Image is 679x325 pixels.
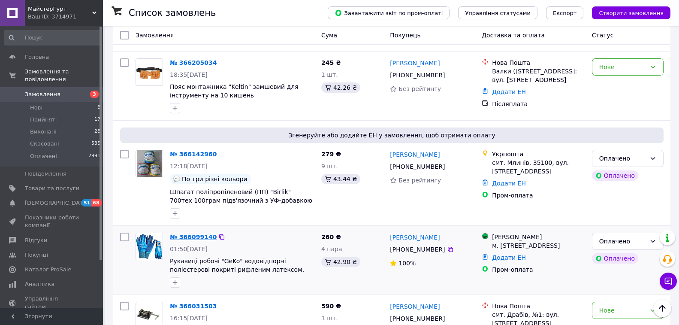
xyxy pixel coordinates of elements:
span: По три різні кольори [182,176,247,182]
a: Додати ЕН [492,254,526,261]
span: 51 [81,199,91,207]
button: Завантажити звіт по пром-оплаті [328,6,450,19]
span: Показники роботи компанії [25,214,79,229]
div: Оплачено [592,170,638,181]
a: Створити замовлення [583,9,670,16]
span: Створити замовлення [599,10,664,16]
div: Ваш ID: 3714971 [28,13,103,21]
span: 18:35[DATE] [170,71,208,78]
a: № 366099140 [170,234,217,240]
span: Статус [592,32,614,39]
a: Фото товару [136,58,163,86]
span: Оплачені [30,152,57,160]
a: Шпагат поліпропіленовий (ПП) "Birlik" 700тех 100грам підв'язочний з УФ-добавкою від впливу сонця [170,188,312,213]
span: 590 ₴ [321,303,341,310]
span: Повідомлення [25,170,66,178]
span: Замовлення [136,32,174,39]
img: Фото товару [136,233,163,260]
span: 279 ₴ [321,151,341,158]
div: Укрпошта [492,150,585,158]
span: Експорт [553,10,577,16]
a: № 366031503 [170,303,217,310]
div: 42.90 ₴ [321,257,360,267]
a: № 366205034 [170,59,217,66]
div: Нове [599,306,646,315]
span: Нові [30,104,42,112]
div: Післяплата [492,100,585,108]
span: Покупець [390,32,420,39]
div: Оплачено [592,253,638,264]
span: Без рейтингу [398,177,441,184]
span: Каталог ProSale [25,266,71,273]
span: Замовлення та повідомлення [25,68,103,83]
div: Оплачено [599,154,646,163]
span: Аналітика [25,280,54,288]
span: 3 [97,104,100,112]
span: 100% [398,260,416,267]
a: Фото товару [136,150,163,177]
span: Управління статусами [465,10,531,16]
a: [PERSON_NAME] [390,150,440,159]
span: Cума [321,32,337,39]
button: Створити замовлення [592,6,670,19]
span: 2991 [88,152,100,160]
img: Фото товару [137,150,162,177]
a: Пояс монтажника "Keltin" замшевий для інструменту на 10 кишень [170,83,299,99]
span: 68 [91,199,101,207]
div: Нове [599,62,646,72]
span: Без рейтингу [398,85,441,92]
div: Валки ([STREET_ADDRESS]: вул. [STREET_ADDRESS] [492,67,585,84]
a: Рукавиці робочі "GeKo" водовідпорні поліестерові покриті рифленим латексом, голубо-синього кольор... [170,258,304,282]
span: [DEMOGRAPHIC_DATA] [25,199,88,207]
input: Пошук [4,30,101,46]
span: 01:50[DATE] [170,246,208,252]
span: Виконані [30,128,57,136]
span: Товари та послуги [25,185,79,192]
img: Фото товару [136,62,163,82]
span: 28 [94,128,100,136]
span: 12:18[DATE] [170,163,208,170]
span: 16:15[DATE] [170,315,208,322]
div: Нова Пошта [492,302,585,310]
div: [PHONE_NUMBER] [388,161,447,173]
span: Управління сайтом [25,295,79,310]
a: № 366142960 [170,151,217,158]
div: 42.26 ₴ [321,82,360,93]
span: МайстерГурт [28,5,92,13]
span: 4 пара [321,246,342,252]
button: Управління статусами [458,6,537,19]
button: Чат з покупцем [660,273,677,290]
span: 245 ₴ [321,59,341,66]
a: Додати ЕН [492,88,526,95]
h1: Список замовлень [129,8,216,18]
button: Наверх [653,299,671,317]
span: Замовлення [25,91,60,98]
a: [PERSON_NAME] [390,302,440,311]
div: [PHONE_NUMBER] [388,243,447,255]
span: 9 шт. [321,163,338,170]
span: 1 шт. [321,71,338,78]
span: 3 [90,91,99,98]
div: 43.44 ₴ [321,174,360,184]
a: Фото товару [136,233,163,260]
div: [PERSON_NAME] [492,233,585,241]
a: Додати ЕН [492,180,526,187]
div: [PHONE_NUMBER] [388,69,447,81]
div: Оплачено [599,237,646,246]
span: Завантажити звіт по пром-оплаті [335,9,443,17]
span: 535 [91,140,100,148]
div: Пром-оплата [492,265,585,274]
span: Головна [25,53,49,61]
a: [PERSON_NAME] [390,59,440,67]
span: 1 шт. [321,315,338,322]
span: Доставка та оплата [482,32,545,39]
div: Нова Пошта [492,58,585,67]
span: Згенеруйте або додайте ЕН у замовлення, щоб отримати оплату [124,131,660,140]
img: :speech_balloon: [173,176,180,182]
span: Прийняті [30,116,57,124]
span: 17 [94,116,100,124]
div: [PHONE_NUMBER] [388,313,447,325]
span: Відгуки [25,237,47,244]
